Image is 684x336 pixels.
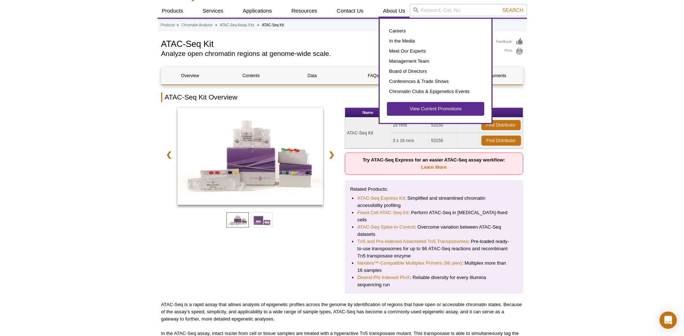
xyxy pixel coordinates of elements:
[429,118,458,133] td: 53150
[467,67,524,84] a: Documents
[215,23,217,27] li: »
[421,164,447,170] a: Learn More
[345,108,391,118] th: Name
[391,118,429,133] td: 16 rxns
[161,92,523,102] h2: ATAC-Seq Kit Overview
[177,107,323,207] a: ATAC-Seq Kit
[357,260,462,267] a: Nextera™-Compatible Multiplex Primers (96 plex)
[283,67,341,84] a: Data
[344,67,402,84] a: FAQs
[481,136,521,146] a: Find Distributor
[357,260,511,274] li: : Multiplex more than 16 samples
[387,56,484,66] a: Management Team
[350,186,518,193] p: Related Products:
[357,274,410,281] a: Diversi-Phi Indexed PhiX
[324,146,339,163] a: ❯
[357,224,511,238] li: : Overcome variation between ATAC-Seq datasets
[357,195,511,209] li: : Simplified and streamlined chromatin accessibility profiling
[158,4,187,18] a: Products
[391,133,429,149] td: 3 x 16 rxns
[387,46,484,56] a: Meet Our Experts
[161,38,489,49] h1: ATAC-Seq Kit
[357,274,511,288] li: : Reliable diversity for every Illumina sequencing run
[357,238,511,260] li: : Pre-loaded ready-to-use transposomes for up to 96 ATAC-Seq reactions and recombinant Tn5 transp...
[177,23,179,27] li: »
[379,4,410,18] a: About Us
[198,4,228,18] a: Services
[220,22,254,28] a: ATAC-Seq Assay Kits
[177,107,323,205] img: ATAC-Seq Kit
[238,4,276,18] a: Applications
[481,120,521,130] a: Find Distributor
[161,146,177,163] a: ❮
[387,26,484,36] a: Careers
[410,4,527,16] input: Keyword, Cat. No.
[496,48,523,56] a: Print
[387,36,484,46] a: In the Media
[162,67,219,84] a: Overview
[257,23,259,27] li: »
[387,66,484,76] a: Board of Directors
[357,209,409,216] a: Fixed Cell ATAC-Seq Kit
[387,87,484,97] a: Chromatin Clubs & Epigenetics Events
[500,7,525,13] button: Search
[161,301,523,323] p: ATAC-Seq is a rapid assay that allows analysis of epigenetic profiles across the genome by identi...
[357,209,511,224] li: : Perform ATAC-Seq in [MEDICAL_DATA]-fixed cells
[222,67,280,84] a: Contents
[659,311,677,329] div: Open Intercom Messenger
[262,23,284,27] li: ATAC-Seq Kit
[345,118,391,149] td: ATAC-Seq Kit
[357,224,415,231] a: ATAC-Seq Spike-In Control
[161,22,175,28] a: Products
[357,238,468,245] a: Tn5 and Pre-indexed Assembled Tn5 Transposomes
[181,22,212,28] a: Chromatin Analysis
[287,4,322,18] a: Resources
[161,50,489,57] h2: Analyze open chromatin regions at genome-wide scale.
[387,102,484,116] a: View Current Promotions
[496,38,523,46] a: Feedback
[387,76,484,87] a: Conferences & Trade Shows
[429,133,458,149] td: 53156
[363,157,505,170] strong: Try ATAC-Seq Express for an easier ATAC-Seq assay workflow:
[357,195,405,202] a: ATAC-Seq Express Kit
[332,4,368,18] a: Contact Us
[502,7,523,13] span: Search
